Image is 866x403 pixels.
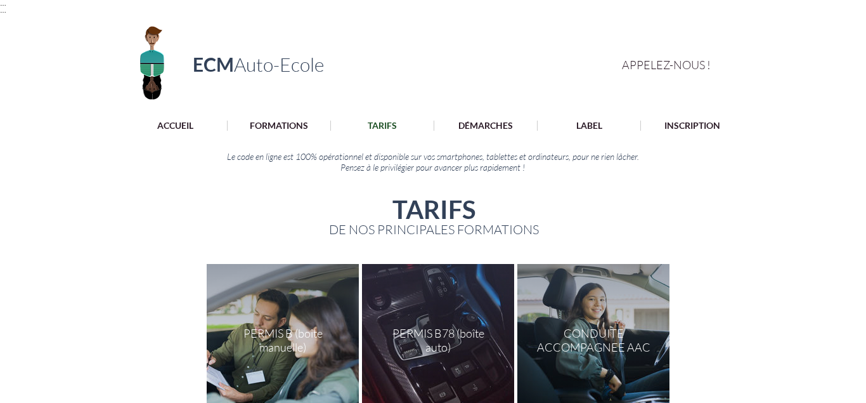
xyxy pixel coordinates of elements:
[658,121,727,131] p: INSCRIPTION
[622,58,711,72] span: APPELEZ-NOUS !
[234,53,324,76] span: Auto-Ecole
[452,121,519,131] p: DÉMARCHES
[243,121,314,131] p: FORMATIONS
[640,121,744,131] a: INSCRIPTION
[434,121,537,131] a: DÉMARCHES
[330,121,434,131] a: TARIFS
[122,120,744,131] nav: Site
[227,121,330,131] a: FORMATIONS
[340,162,525,173] span: Pensez à le privilégier pour avancer plus rapidement !
[123,121,227,131] a: ACCUEIL
[329,221,539,237] span: DE NOS PRINCIPALES FORMATIONS
[622,56,723,72] a: APPELEZ-NOUS !
[570,121,609,131] p: LABEL
[193,53,324,76] a: ECMAuto-Ecole
[193,53,234,76] span: ECM
[392,194,475,225] span: TARIFS
[361,121,403,131] p: TARIFS
[151,121,200,131] p: ACCUEIL
[537,121,640,131] a: LABEL
[122,18,182,104] img: Logo ECM en-tête.png
[227,151,639,162] span: Le code en ligne est 100% opérationnel et disponible sur vos smartphones, tablettes et ordinateur...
